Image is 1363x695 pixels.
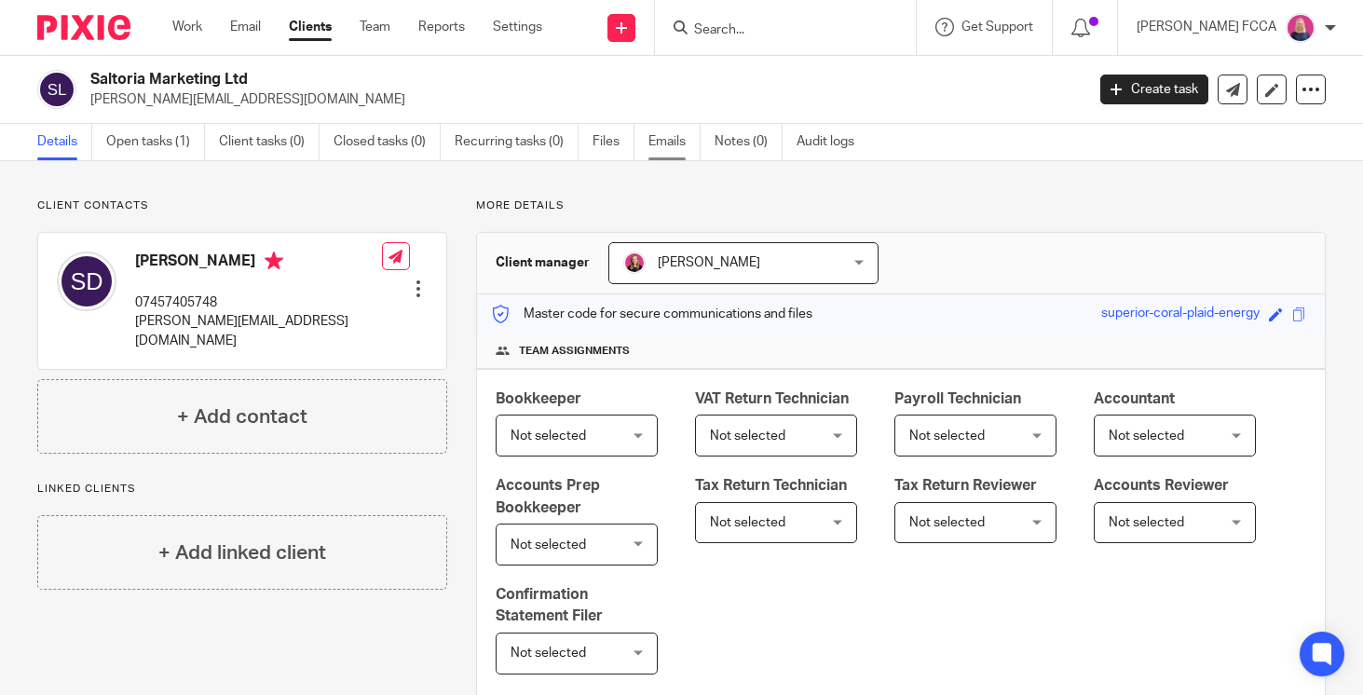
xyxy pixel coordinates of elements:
h2: Saltoria Marketing Ltd [90,70,876,89]
img: svg%3E [37,70,76,109]
img: svg%3E [57,252,116,311]
a: Reports [418,18,465,36]
p: [PERSON_NAME][EMAIL_ADDRESS][DOMAIN_NAME] [135,312,382,350]
a: Recurring tasks (0) [455,124,579,160]
p: Client contacts [37,198,447,213]
span: Not selected [1109,516,1184,529]
h4: + Add contact [177,402,307,431]
span: Tax Return Technician [695,478,847,493]
div: superior-coral-plaid-energy [1101,304,1260,325]
span: [PERSON_NAME] [658,256,760,269]
span: Payroll Technician [894,391,1021,406]
a: Client tasks (0) [219,124,320,160]
span: Not selected [710,516,785,529]
img: Cheryl%20Sharp%20FCCA.png [1286,13,1315,43]
span: Tax Return Reviewer [894,478,1037,493]
a: Clients [289,18,332,36]
span: Not selected [1109,429,1184,443]
a: Files [593,124,634,160]
span: Get Support [961,20,1033,34]
p: 07457405748 [135,293,382,312]
span: Team assignments [519,344,630,359]
span: Not selected [909,429,985,443]
p: [PERSON_NAME][EMAIL_ADDRESS][DOMAIN_NAME] [90,90,1072,109]
a: Audit logs [797,124,868,160]
span: Accounts Reviewer [1094,478,1229,493]
img: Team%20headshots.png [623,252,646,274]
input: Search [692,22,860,39]
a: Team [360,18,390,36]
span: Not selected [511,647,586,660]
a: Open tasks (1) [106,124,205,160]
p: Master code for secure communications and files [491,305,812,323]
p: Linked clients [37,482,447,497]
a: Closed tasks (0) [334,124,441,160]
span: Bookkeeper [496,391,581,406]
span: Confirmation Statement Filer [496,587,603,623]
p: More details [476,198,1326,213]
h4: [PERSON_NAME] [135,252,382,275]
span: Accounts Prep Bookkeeper [496,478,600,514]
span: Not selected [511,538,586,552]
a: Settings [493,18,542,36]
span: Not selected [909,516,985,529]
span: Accountant [1094,391,1175,406]
a: Create task [1100,75,1208,104]
a: Details [37,124,92,160]
span: VAT Return Technician [695,391,849,406]
a: Email [230,18,261,36]
span: Not selected [710,429,785,443]
p: [PERSON_NAME] FCCA [1137,18,1276,36]
h3: Client manager [496,253,590,272]
a: Work [172,18,202,36]
a: Emails [648,124,701,160]
img: Pixie [37,15,130,40]
i: Primary [265,252,283,270]
span: Not selected [511,429,586,443]
a: Notes (0) [715,124,783,160]
h4: + Add linked client [158,538,326,567]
